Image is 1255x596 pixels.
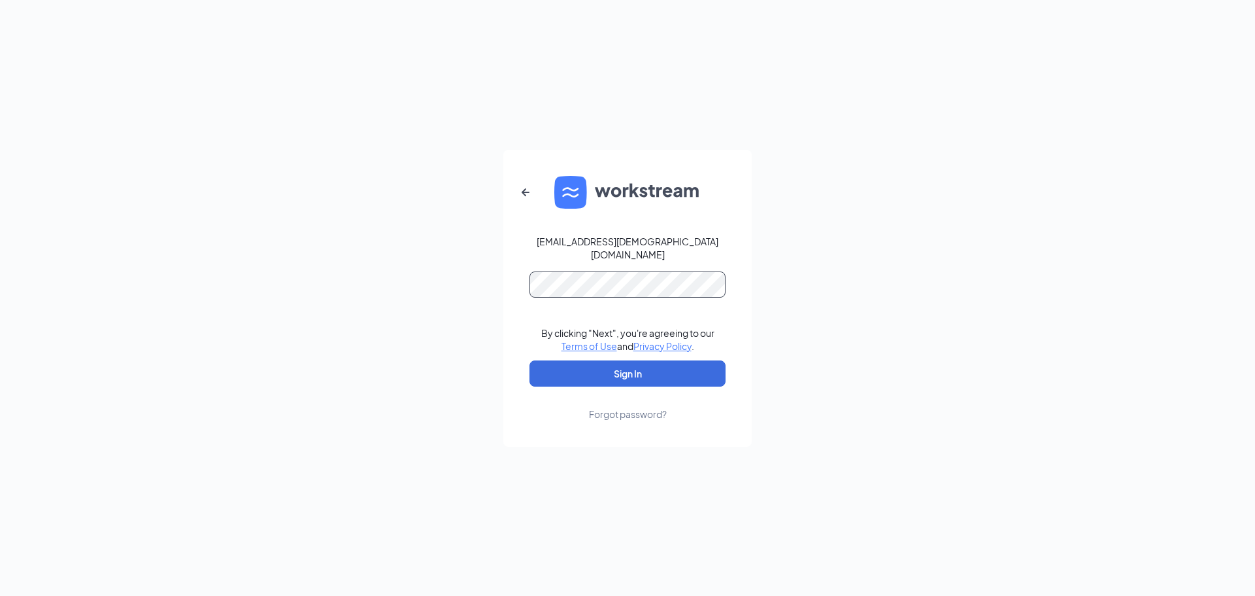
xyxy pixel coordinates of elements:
a: Terms of Use [561,340,617,352]
div: By clicking "Next", you're agreeing to our and . [541,326,714,353]
a: Forgot password? [589,387,667,421]
img: WS logo and Workstream text [554,176,701,209]
a: Privacy Policy [633,340,692,352]
div: [EMAIL_ADDRESS][DEMOGRAPHIC_DATA][DOMAIN_NAME] [529,235,726,261]
button: ArrowLeftNew [510,177,541,208]
button: Sign In [529,360,726,387]
svg: ArrowLeftNew [518,184,533,200]
div: Forgot password? [589,408,667,421]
